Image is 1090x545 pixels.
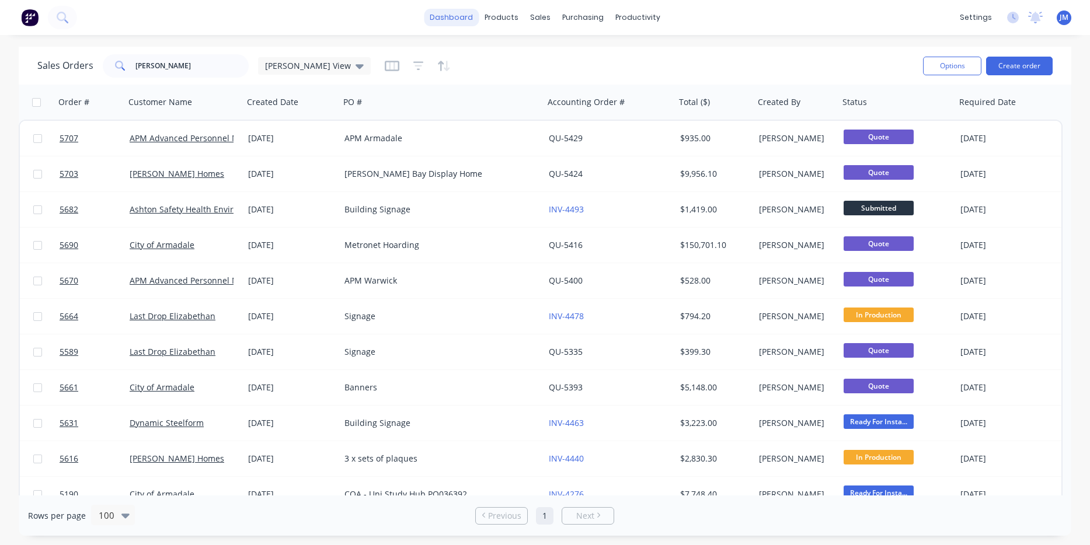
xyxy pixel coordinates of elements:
[549,239,583,250] a: QU-5416
[610,9,666,26] div: productivity
[21,9,39,26] img: Factory
[842,96,867,108] div: Status
[960,168,1053,180] div: [DATE]
[960,204,1053,215] div: [DATE]
[60,228,130,263] a: 5690
[549,417,584,428] a: INV-4463
[60,121,130,156] a: 5707
[28,510,86,522] span: Rows per page
[128,96,192,108] div: Customer Name
[130,346,215,357] a: Last Drop Elizabethan
[476,510,527,522] a: Previous page
[844,485,914,500] span: Ready For Insta...
[344,310,530,322] div: Signage
[844,414,914,429] span: Ready For Insta...
[344,132,530,144] div: APM Armadale
[60,310,78,322] span: 5664
[1060,12,1068,23] span: JM
[60,239,78,251] span: 5690
[549,168,583,179] a: QU-5424
[60,334,130,369] a: 5589
[248,382,335,393] div: [DATE]
[556,9,610,26] div: purchasing
[60,192,130,227] a: 5682
[960,453,1053,464] div: [DATE]
[759,346,831,358] div: [PERSON_NAME]
[60,488,78,500] span: 5190
[344,168,530,180] div: [PERSON_NAME] Bay Display Home
[758,96,800,108] div: Created By
[248,239,335,251] div: [DATE]
[343,96,362,108] div: PO #
[960,488,1053,500] div: [DATE]
[549,204,584,215] a: INV-4493
[986,57,1053,75] button: Create order
[60,441,130,476] a: 5616
[680,310,746,322] div: $794.20
[960,239,1053,251] div: [DATE]
[135,54,249,78] input: Search...
[424,9,479,26] a: dashboard
[130,382,194,393] a: City of Armadale
[759,453,831,464] div: [PERSON_NAME]
[248,417,335,429] div: [DATE]
[60,204,78,215] span: 5682
[680,275,746,287] div: $528.00
[248,132,335,144] div: [DATE]
[844,165,914,180] span: Quote
[344,488,530,500] div: COA - Uni Study Hub PO036392
[248,168,335,180] div: [DATE]
[549,346,583,357] a: QU-5335
[549,275,583,286] a: QU-5400
[247,96,298,108] div: Created Date
[60,275,78,287] span: 5670
[60,477,130,512] a: 5190
[960,417,1053,429] div: [DATE]
[680,417,746,429] div: $3,223.00
[844,379,914,393] span: Quote
[549,453,584,464] a: INV-4440
[60,382,78,393] span: 5661
[60,132,78,144] span: 5707
[759,310,831,322] div: [PERSON_NAME]
[680,488,746,500] div: $7,748.40
[759,239,831,251] div: [PERSON_NAME]
[536,507,553,525] a: Page 1 is your current page
[130,132,284,144] a: APM Advanced Personnel Management
[344,417,530,429] div: Building Signage
[60,263,130,298] a: 5670
[60,417,78,429] span: 5631
[759,382,831,393] div: [PERSON_NAME]
[759,204,831,215] div: [PERSON_NAME]
[130,239,194,250] a: City of Armadale
[248,453,335,464] div: [DATE]
[759,168,831,180] div: [PERSON_NAME]
[37,60,93,71] h1: Sales Orders
[576,510,594,522] span: Next
[60,156,130,191] a: 5703
[344,239,530,251] div: Metronet Hoarding
[759,275,831,287] div: [PERSON_NAME]
[130,417,204,428] a: Dynamic Steelform
[679,96,710,108] div: Total ($)
[844,201,914,215] span: Submitted
[60,370,130,405] a: 5661
[549,310,584,322] a: INV-4478
[344,204,530,215] div: Building Signage
[524,9,556,26] div: sales
[759,132,831,144] div: [PERSON_NAME]
[60,406,130,441] a: 5631
[344,346,530,358] div: Signage
[759,417,831,429] div: [PERSON_NAME]
[680,239,746,251] div: $150,701.10
[130,168,224,179] a: [PERSON_NAME] Homes
[130,488,194,499] a: City of Armadale
[844,236,914,251] span: Quote
[248,275,335,287] div: [DATE]
[60,168,78,180] span: 5703
[680,204,746,215] div: $1,419.00
[60,299,130,334] a: 5664
[680,168,746,180] div: $9,956.10
[680,453,746,464] div: $2,830.30
[488,510,521,522] span: Previous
